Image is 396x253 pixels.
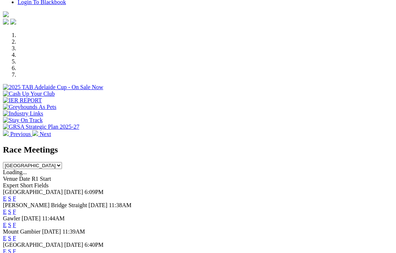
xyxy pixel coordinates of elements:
span: [DATE] [64,242,83,248]
span: [GEOGRAPHIC_DATA] [3,242,63,248]
span: [DATE] [88,202,107,208]
a: E [3,222,7,228]
a: S [8,195,11,202]
img: facebook.svg [3,19,9,25]
span: 6:40PM [85,242,104,248]
a: F [13,195,16,202]
span: Venue [3,176,18,182]
a: S [8,235,11,241]
span: Short [20,182,33,188]
span: Date [19,176,30,182]
a: S [8,209,11,215]
a: Next [32,131,51,137]
span: Previous [10,131,31,137]
span: Mount Gambier [3,228,41,235]
img: twitter.svg [10,19,16,25]
span: Expert [3,182,19,188]
span: Next [40,131,51,137]
img: chevron-right-pager-white.svg [32,130,38,136]
span: [GEOGRAPHIC_DATA] [3,189,63,195]
h2: Race Meetings [3,145,393,155]
span: 11:38AM [109,202,132,208]
span: Fields [34,182,48,188]
img: Stay On Track [3,117,43,124]
a: F [13,222,16,228]
span: R1 Start [32,176,51,182]
span: 11:39AM [62,228,85,235]
span: 6:09PM [85,189,104,195]
img: 2025 TAB Adelaide Cup - On Sale Now [3,84,103,91]
span: 11:44AM [42,215,65,221]
span: [DATE] [64,189,83,195]
a: F [13,209,16,215]
a: E [3,235,7,241]
img: GRSA Strategic Plan 2025-27 [3,124,79,130]
a: S [8,222,11,228]
a: F [13,235,16,241]
span: [PERSON_NAME] Bridge Straight [3,202,87,208]
span: [DATE] [42,228,61,235]
img: logo-grsa-white.png [3,11,9,17]
img: Greyhounds As Pets [3,104,56,110]
a: E [3,209,7,215]
img: Industry Links [3,110,43,117]
span: [DATE] [22,215,41,221]
img: Cash Up Your Club [3,91,55,97]
a: E [3,195,7,202]
span: Gawler [3,215,20,221]
img: chevron-left-pager-white.svg [3,130,9,136]
span: Loading... [3,169,27,175]
img: IER REPORT [3,97,42,104]
a: Previous [3,131,32,137]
